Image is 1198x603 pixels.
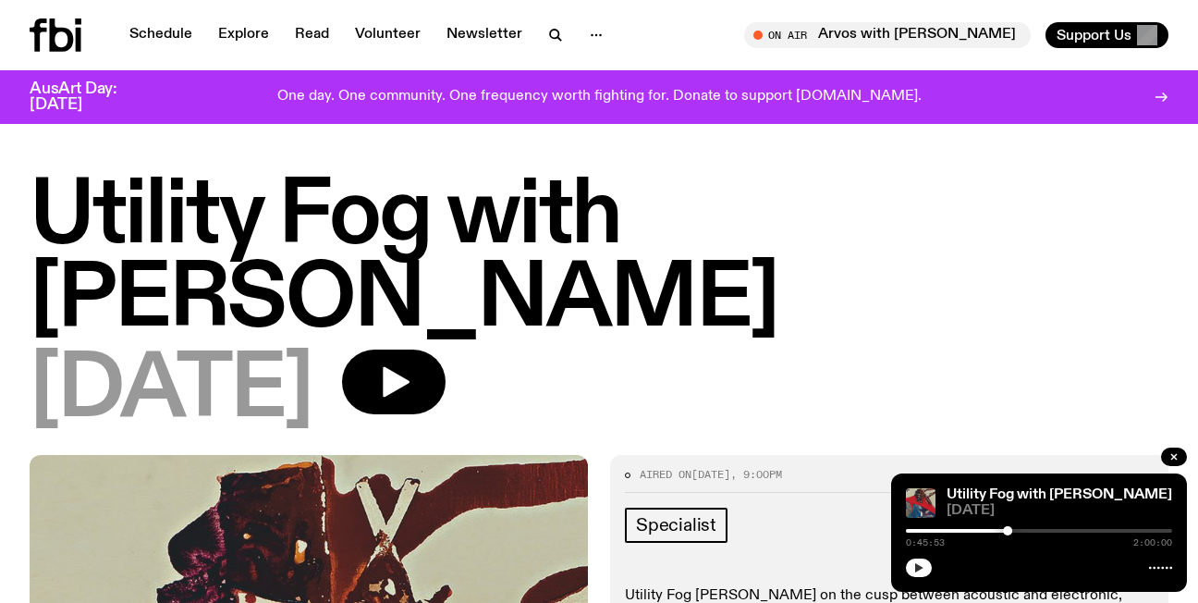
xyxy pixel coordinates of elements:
a: Read [284,22,340,48]
a: Explore [207,22,280,48]
span: [DATE] [691,467,730,482]
button: Support Us [1045,22,1168,48]
p: One day. One community. One frequency worth fighting for. Donate to support [DOMAIN_NAME]. [277,89,922,105]
span: Aired on [640,467,691,482]
a: Schedule [118,22,203,48]
a: Newsletter [435,22,533,48]
h3: AusArt Day: [DATE] [30,81,148,113]
span: 0:45:53 [906,538,945,548]
a: Specialist [625,508,727,543]
h1: Utility Fog with [PERSON_NAME] [30,176,1168,342]
a: Utility Fog with [PERSON_NAME] [947,487,1172,502]
span: 2:00:00 [1133,538,1172,548]
span: Specialist [636,515,716,535]
button: On AirArvos with [PERSON_NAME] [744,22,1031,48]
span: [DATE] [947,504,1172,518]
a: Volunteer [344,22,432,48]
img: Cover to Mikoo's album It Floats [906,488,935,518]
span: [DATE] [30,350,312,433]
span: Support Us [1057,27,1131,43]
span: , 9:00pm [730,467,782,482]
